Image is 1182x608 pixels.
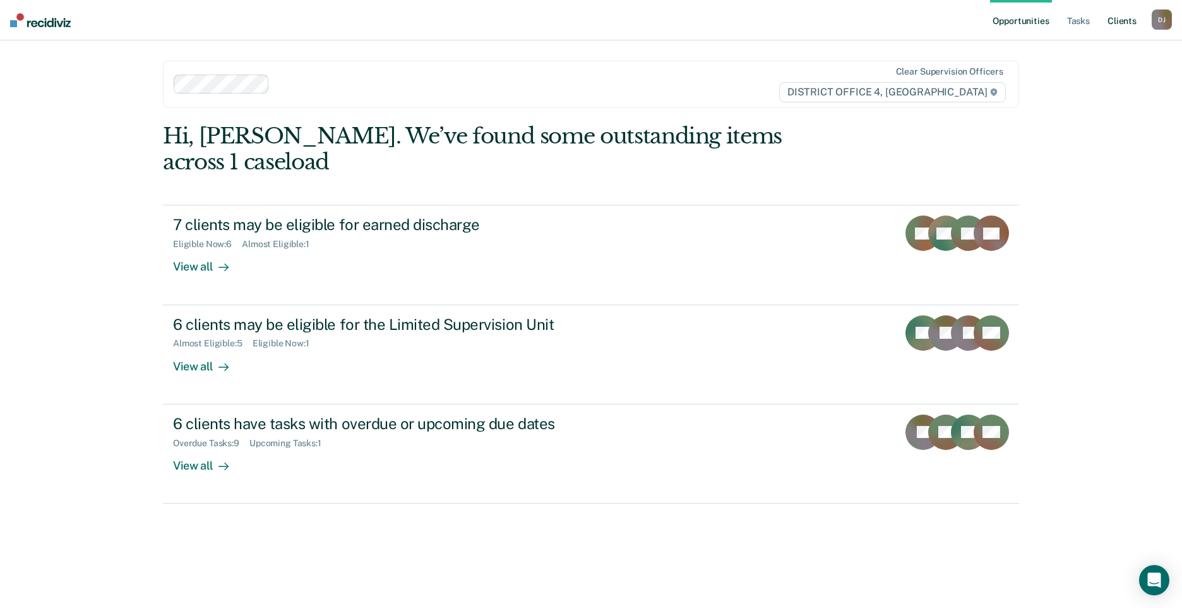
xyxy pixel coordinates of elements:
a: 6 clients have tasks with overdue or upcoming due datesOverdue Tasks:9Upcoming Tasks:1View all [163,404,1019,504]
div: Almost Eligible : 1 [242,239,319,250]
a: 6 clients may be eligible for the Limited Supervision UnitAlmost Eligible:5Eligible Now:1View all [163,305,1019,404]
a: 7 clients may be eligible for earned dischargeEligible Now:6Almost Eligible:1View all [163,205,1019,305]
div: Hi, [PERSON_NAME]. We’ve found some outstanding items across 1 caseload [163,123,848,175]
div: Open Intercom Messenger [1139,565,1169,595]
div: Almost Eligible : 5 [173,338,253,349]
div: 7 clients may be eligible for earned discharge [173,216,616,234]
div: View all [173,250,244,274]
button: DJ [1152,9,1172,30]
span: DISTRICT OFFICE 4, [GEOGRAPHIC_DATA] [779,82,1006,102]
img: Recidiviz [10,13,71,27]
div: 6 clients have tasks with overdue or upcoming due dates [173,415,616,433]
div: 6 clients may be eligible for the Limited Supervision Unit [173,315,616,334]
div: D J [1152,9,1172,30]
div: View all [173,349,244,374]
div: Upcoming Tasks : 1 [249,438,331,449]
div: Clear supervision officers [896,66,1003,77]
div: View all [173,448,244,473]
div: Overdue Tasks : 9 [173,438,249,449]
div: Eligible Now : 6 [173,239,242,250]
div: Eligible Now : 1 [253,338,319,349]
